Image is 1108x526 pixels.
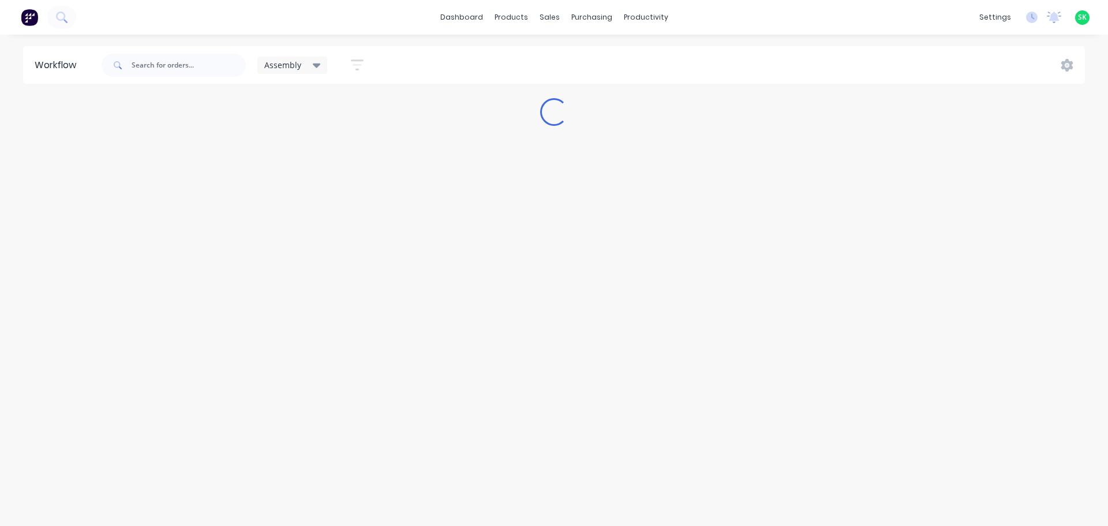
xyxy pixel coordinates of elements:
span: Assembly [264,59,301,71]
div: Workflow [35,58,82,72]
div: products [489,9,534,26]
span: SK [1078,12,1087,23]
a: dashboard [435,9,489,26]
div: sales [534,9,566,26]
input: Search for orders... [132,54,246,77]
div: purchasing [566,9,618,26]
div: settings [974,9,1017,26]
div: productivity [618,9,674,26]
img: Factory [21,9,38,26]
